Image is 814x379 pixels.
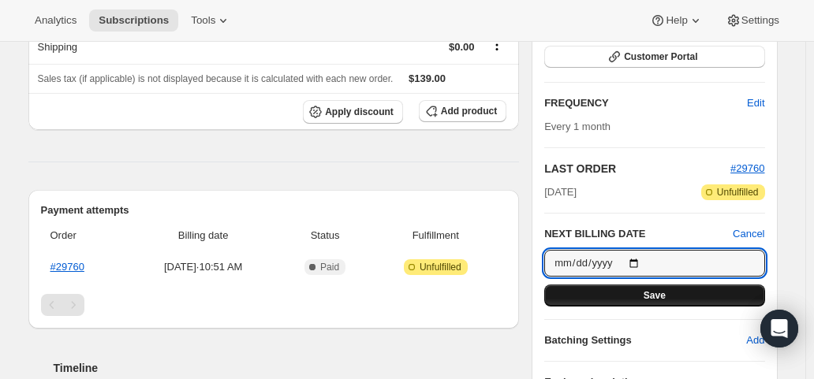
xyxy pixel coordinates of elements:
[41,294,507,316] nav: Pagination
[35,14,77,27] span: Analytics
[544,161,730,176] h2: LAST ORDER
[38,73,394,84] span: Sales tax (if applicable) is not displayed because it is calculated with each new order.
[737,91,774,116] button: Edit
[544,333,746,348] h6: Batching Settings
[449,41,475,53] span: $0.00
[419,100,506,122] button: Add product
[191,14,215,27] span: Tools
[320,261,339,273] span: Paid
[181,9,241,32] button: Tools
[99,14,169,27] span: Subscriptions
[374,228,497,243] span: Fulfillment
[544,95,747,111] h2: FREQUENCY
[760,310,798,347] div: Open Intercom Messenger
[544,121,610,132] span: Every 1 month
[730,161,764,176] button: #29760
[420,261,461,273] span: Unfulfilled
[89,9,178,32] button: Subscriptions
[730,162,764,174] a: #29760
[484,36,510,54] button: Shipping actions
[717,186,759,199] span: Unfulfilled
[746,333,764,348] span: Add
[640,9,712,32] button: Help
[25,9,86,32] button: Analytics
[544,226,733,242] h2: NEXT BILLING DATE
[131,228,276,243] span: Billing date
[441,105,497,117] span: Add product
[544,46,764,68] button: Customer Portal
[644,289,666,302] span: Save
[28,29,310,64] th: Shipping
[741,14,779,27] span: Settings
[54,360,520,376] h2: Timeline
[303,100,403,124] button: Apply discount
[716,9,789,32] button: Settings
[733,226,764,242] button: Cancel
[666,14,687,27] span: Help
[624,50,697,63] span: Customer Portal
[41,218,126,253] th: Order
[544,184,577,200] span: [DATE]
[747,95,764,111] span: Edit
[737,328,774,353] button: Add
[325,106,394,118] span: Apply discount
[409,72,446,84] span: $139.00
[131,259,276,275] span: [DATE] · 10:51 AM
[41,203,507,218] h2: Payment attempts
[50,261,84,273] a: #29760
[544,284,764,307] button: Save
[286,228,365,243] span: Status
